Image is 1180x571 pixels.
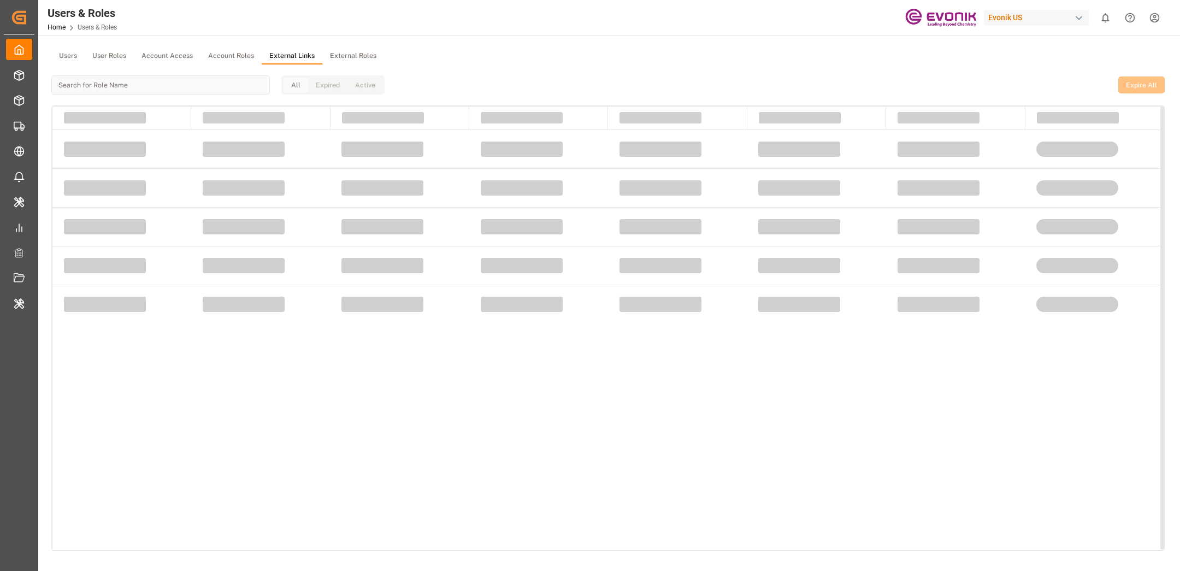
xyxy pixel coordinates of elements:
[262,48,322,64] button: External Links
[1118,5,1142,30] button: Help Center
[51,75,270,95] input: Search for Role Name
[134,48,200,64] button: Account Access
[200,48,262,64] button: Account Roles
[984,7,1093,28] button: Evonik US
[51,48,85,64] button: Users
[48,23,66,31] a: Home
[48,5,117,21] div: Users & Roles
[1093,5,1118,30] button: show 0 new notifications
[905,8,976,27] img: Evonik-brand-mark-Deep-Purple-RGB.jpeg_1700498283.jpeg
[85,48,134,64] button: User Roles
[322,48,384,64] button: External Roles
[984,10,1089,26] div: Evonik US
